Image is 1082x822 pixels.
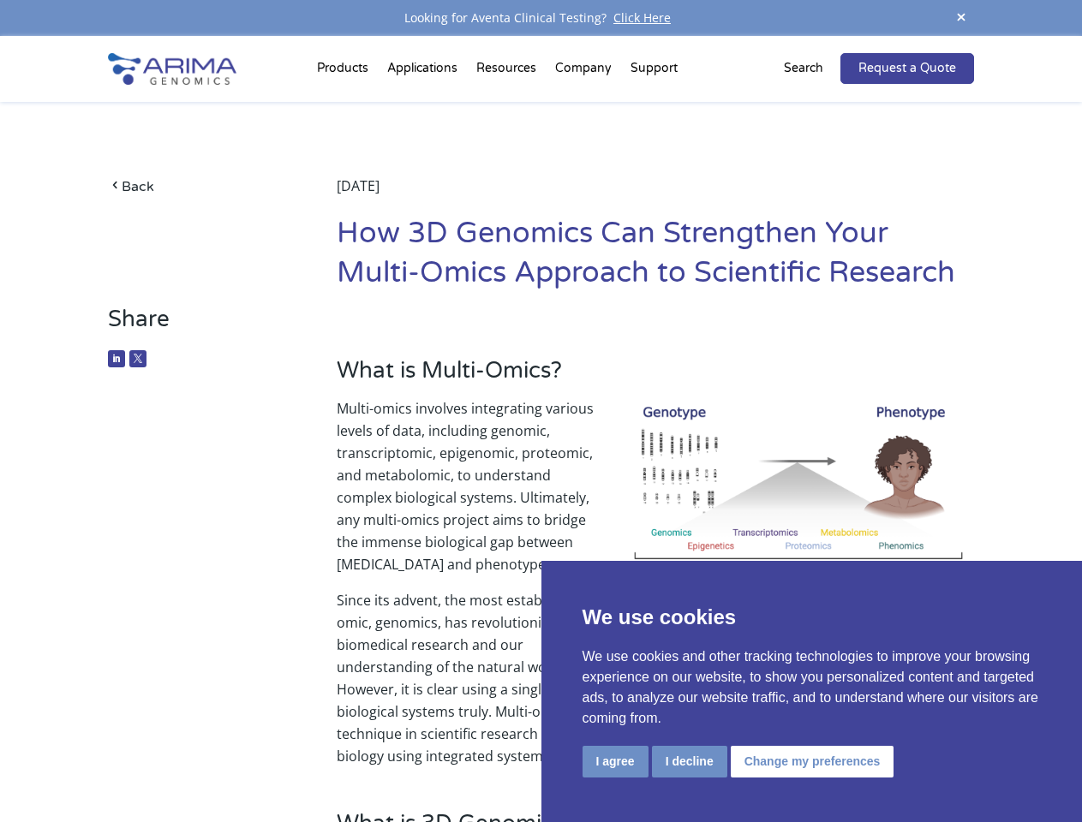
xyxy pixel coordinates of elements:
a: Back [108,175,289,198]
h3: Share [108,306,289,346]
a: Click Here [607,9,678,26]
p: Search [784,57,823,80]
p: Multi-omics involves integrating various levels of data, including genomic, transcriptomic, epige... [337,397,974,589]
img: Arima-Genomics-logo [108,53,236,85]
a: Request a Quote [840,53,974,84]
p: Since its advent, the most established omic, genomics, has revolutionized biomedical research and... [337,589,974,767]
button: I agree [583,746,649,777]
div: Looking for Aventa Clinical Testing? [108,7,973,29]
button: Change my preferences [731,746,894,777]
h1: How 3D Genomics Can Strengthen Your Multi-Omics Approach to Scientific Research [337,214,974,306]
div: [DATE] [337,175,974,214]
p: We use cookies and other tracking technologies to improve your browsing experience on our website... [583,646,1042,729]
h3: What is Multi-Omics? [337,357,974,397]
p: We use cookies [583,602,1042,633]
button: I decline [652,746,727,777]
